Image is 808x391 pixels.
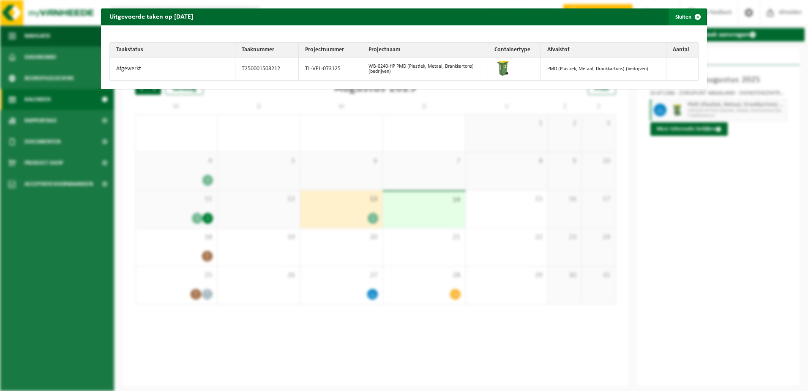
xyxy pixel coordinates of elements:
th: Afvalstof [541,43,666,58]
td: WB-0240-HP PMD (Plastiek, Metaal, Drankkartons) (bedrijven) [362,58,488,80]
td: T250001503212 [235,58,299,80]
th: Projectnummer [299,43,362,58]
th: Containertype [488,43,541,58]
td: TL-VEL-073125 [299,58,362,80]
h2: Uitgevoerde taken op [DATE] [101,8,202,25]
img: WB-0240-HPE-GN-50 [494,60,511,77]
th: Projectnaam [362,43,488,58]
th: Taakstatus [110,43,235,58]
button: Sluiten [669,8,706,25]
td: PMD (Plastiek, Metaal, Drankkartons) (bedrijven) [541,58,666,80]
td: Afgewerkt [110,58,235,80]
th: Taaknummer [235,43,299,58]
th: Aantal [666,43,698,58]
